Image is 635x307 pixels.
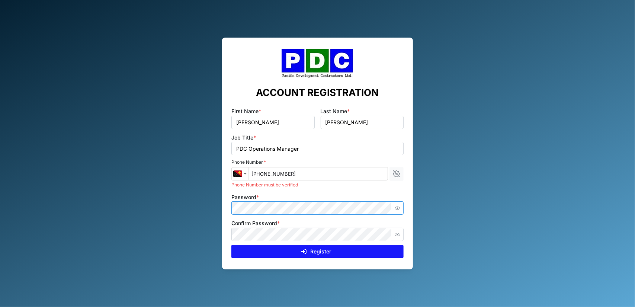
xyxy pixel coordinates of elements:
[231,182,403,189] div: Phone Number must be verified
[231,219,280,227] label: Confirm Password
[231,193,259,201] label: Password
[231,167,248,180] button: Country selector
[310,245,331,258] span: Register
[256,86,379,99] h2: ACCOUNT REGISTRATION
[231,107,261,115] label: First Name
[231,134,256,142] label: Job Title
[262,49,373,79] img: Company Logo
[231,159,403,166] div: Phone Number
[321,107,350,115] label: Last Name
[231,245,403,258] button: Register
